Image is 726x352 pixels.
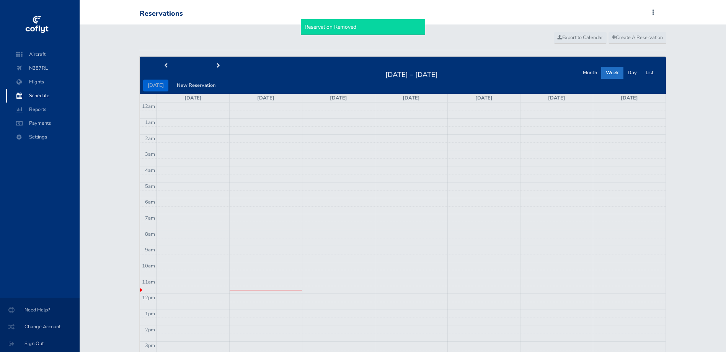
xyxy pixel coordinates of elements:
[554,32,607,44] a: Export to Calendar
[475,95,493,101] a: [DATE]
[143,80,168,91] button: [DATE]
[172,80,220,91] button: New Reservation
[145,183,155,190] span: 5am
[609,32,666,44] a: Create A Reservation
[142,262,155,269] span: 10am
[9,303,70,317] span: Need Help?
[9,320,70,334] span: Change Account
[145,326,155,333] span: 2pm
[14,103,72,116] span: Reports
[145,167,155,174] span: 4am
[142,103,155,110] span: 12am
[142,294,155,301] span: 12pm
[14,75,72,89] span: Flights
[330,95,347,101] a: [DATE]
[558,34,603,41] span: Export to Calendar
[14,116,72,130] span: Payments
[14,61,72,75] span: N287RL
[145,342,155,349] span: 3pm
[381,68,442,79] h2: [DATE] – [DATE]
[9,337,70,350] span: Sign Out
[641,67,658,79] button: List
[142,279,155,285] span: 11am
[621,95,638,101] a: [DATE]
[145,119,155,126] span: 1am
[578,67,602,79] button: Month
[145,231,155,238] span: 8am
[403,95,420,101] a: [DATE]
[140,60,193,72] button: prev
[623,67,641,79] button: Day
[140,10,183,18] div: Reservations
[192,60,245,72] button: next
[612,34,663,41] span: Create A Reservation
[145,215,155,222] span: 7am
[145,246,155,253] span: 9am
[145,310,155,317] span: 1pm
[601,67,623,79] button: Week
[145,135,155,142] span: 2am
[14,47,72,61] span: Aircraft
[24,13,49,36] img: coflyt logo
[548,95,565,101] a: [DATE]
[145,151,155,158] span: 3am
[257,95,274,101] a: [DATE]
[14,130,72,144] span: Settings
[14,89,72,103] span: Schedule
[301,19,425,35] div: Reservation Removed
[184,95,202,101] a: [DATE]
[145,199,155,205] span: 6am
